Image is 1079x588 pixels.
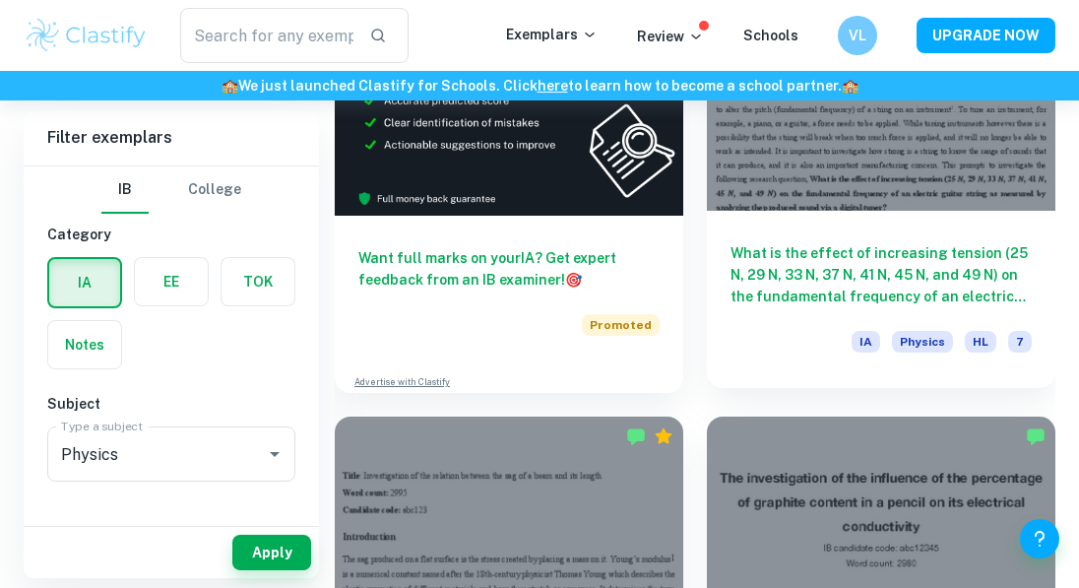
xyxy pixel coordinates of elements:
[47,513,295,535] h6: Criteria
[47,393,295,415] h6: Subject
[743,28,798,43] a: Schools
[232,535,311,570] button: Apply
[101,166,241,214] div: Filter type choice
[222,258,294,305] button: TOK
[1020,519,1059,558] button: Help and Feedback
[47,224,295,245] h6: Category
[1008,331,1032,353] span: 7
[61,418,143,434] label: Type a subject
[101,166,149,214] button: IB
[730,242,1032,307] h6: What is the effect of increasing tension (25 N, 29 N, 33 N, 37 N, 41 N, 45 N, and 49 N) on the fu...
[654,426,673,446] div: Premium
[637,26,704,47] p: Review
[1026,426,1046,446] img: Marked
[180,8,353,63] input: Search for any exemplars...
[49,259,120,306] button: IA
[852,331,880,353] span: IA
[847,25,869,46] h6: VL
[892,331,953,353] span: Physics
[24,16,149,55] img: Clastify logo
[24,110,319,165] h6: Filter exemplars
[4,75,1075,97] h6: We just launched Clastify for Schools. Click to learn how to become a school partner.
[188,166,241,214] button: College
[506,24,598,45] p: Exemplars
[626,426,646,446] img: Marked
[965,331,996,353] span: HL
[48,321,121,368] button: Notes
[261,440,288,468] button: Open
[222,78,238,94] span: 🏫
[917,18,1055,53] button: UPGRADE NOW
[538,78,568,94] a: here
[582,314,660,336] span: Promoted
[135,258,208,305] button: EE
[565,272,582,288] span: 🎯
[838,16,877,55] button: VL
[842,78,858,94] span: 🏫
[354,375,450,389] a: Advertise with Clastify
[358,247,660,291] h6: Want full marks on your IA ? Get expert feedback from an IB examiner!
